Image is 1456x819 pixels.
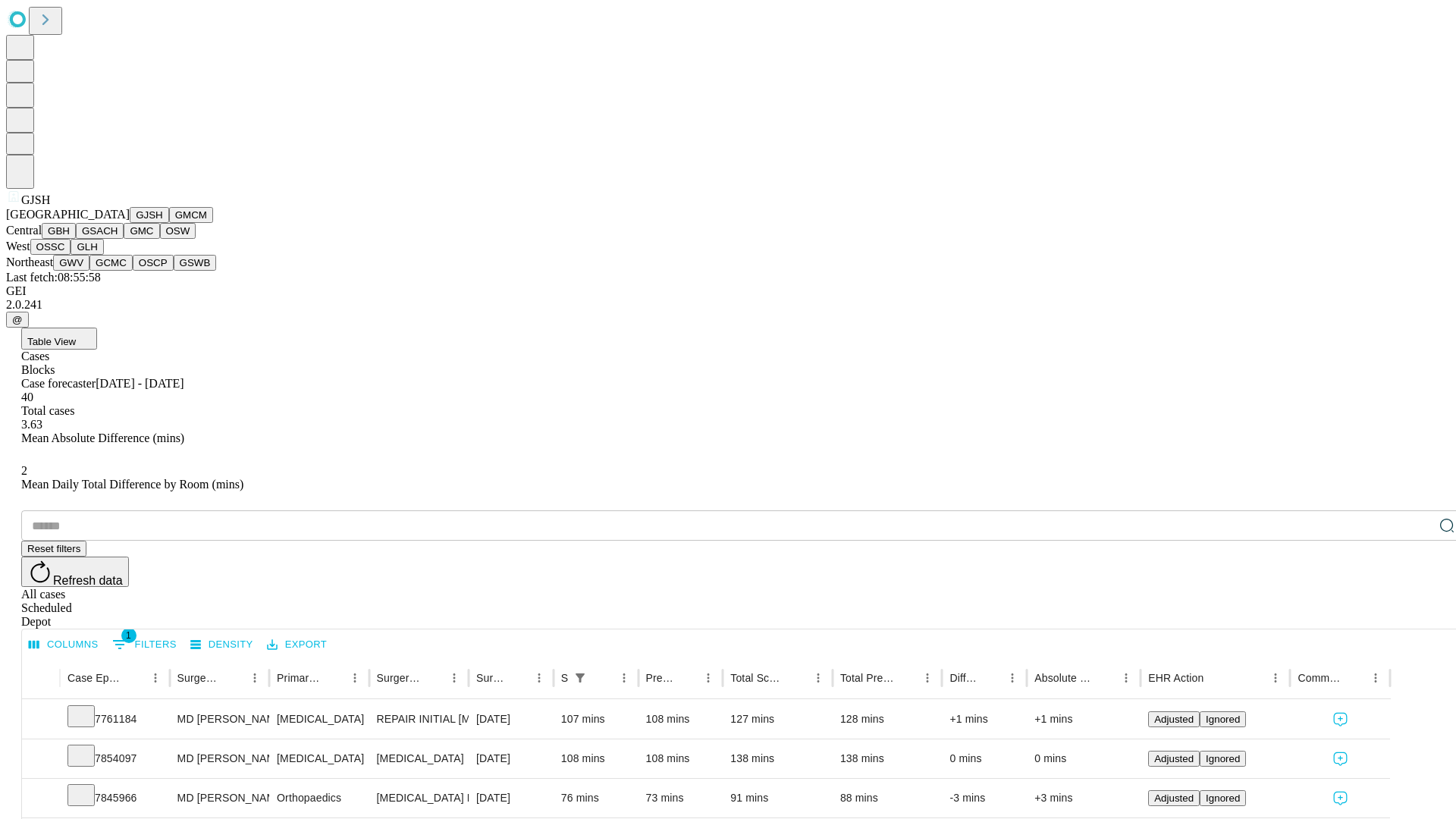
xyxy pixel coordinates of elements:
div: 107 mins [561,700,631,739]
div: Orthopaedics [277,779,361,817]
div: 91 mins [730,779,825,817]
div: 7845966 [67,779,162,817]
button: Menu [917,667,938,689]
div: 127 mins [730,700,825,739]
button: Sort [592,667,613,689]
button: Menu [1265,667,1286,689]
button: Sort [1205,667,1226,689]
button: Refresh data [21,557,129,587]
span: Refresh data [53,574,123,587]
button: Show filters [108,632,180,657]
div: [MEDICAL_DATA] [277,739,361,778]
div: EHR Action [1148,672,1203,684]
button: GLH [71,239,103,255]
button: Sort [507,667,529,689]
button: OSSC [30,239,71,255]
div: Surgeon Name [177,672,221,684]
div: Surgery Name [377,672,421,684]
button: Select columns [25,633,102,657]
div: Predicted In Room Duration [646,672,676,684]
button: GWV [53,255,89,271]
span: West [6,240,30,253]
div: +1 mins [949,700,1019,739]
button: Menu [698,667,719,689]
div: Scheduled In Room Duration [561,672,568,684]
div: 108 mins [561,739,631,778]
div: 138 mins [840,739,935,778]
button: GJSH [130,207,169,223]
div: +1 mins [1034,700,1133,739]
button: Menu [529,667,550,689]
div: Absolute Difference [1034,672,1093,684]
button: Expand [30,746,52,773]
button: Export [263,633,331,657]
div: [DATE] [476,700,546,739]
button: Reset filters [21,541,86,557]
span: Ignored [1206,753,1240,764]
span: Ignored [1206,792,1240,804]
div: 108 mins [646,700,716,739]
span: Northeast [6,256,53,268]
button: GCMC [89,255,133,271]
button: Ignored [1200,751,1246,767]
button: GMCM [169,207,213,223]
div: 76 mins [561,779,631,817]
div: [DATE] [476,779,546,817]
div: 108 mins [646,739,716,778]
button: Sort [223,667,244,689]
button: GSWB [174,255,217,271]
button: Table View [21,328,97,350]
div: Case Epic Id [67,672,122,684]
div: -3 mins [949,779,1019,817]
button: Adjusted [1148,711,1200,727]
div: Primary Service [277,672,321,684]
span: @ [12,314,23,325]
button: GSACH [76,223,124,239]
button: Sort [786,667,808,689]
span: GJSH [21,193,50,206]
div: [MEDICAL_DATA] MEDIAL OR LATERAL MENISCECTOMY [377,779,461,817]
button: Menu [1365,667,1386,689]
button: Menu [244,667,265,689]
button: OSW [160,223,196,239]
div: 7854097 [67,739,162,778]
div: 138 mins [730,739,825,778]
button: @ [6,312,29,328]
button: Menu [808,667,829,689]
div: MD [PERSON_NAME] E Md [177,739,262,778]
div: Surgery Date [476,672,506,684]
span: Adjusted [1154,792,1194,804]
div: 0 mins [1034,739,1133,778]
div: MD [PERSON_NAME] [PERSON_NAME] [177,779,262,817]
span: Last fetch: 08:55:58 [6,271,101,284]
div: Total Scheduled Duration [730,672,785,684]
span: Adjusted [1154,714,1194,725]
button: Adjusted [1148,790,1200,806]
div: 2.0.241 [6,298,1450,312]
span: 40 [21,391,33,403]
div: [MEDICAL_DATA] [277,700,361,739]
button: GMC [124,223,159,239]
button: Adjusted [1148,751,1200,767]
div: 7761184 [67,700,162,739]
div: 73 mins [646,779,716,817]
button: GBH [42,223,76,239]
button: Menu [145,667,166,689]
button: Ignored [1200,711,1246,727]
button: Ignored [1200,790,1246,806]
button: Sort [676,667,698,689]
div: MD [PERSON_NAME] E Md [177,700,262,739]
div: Comments [1298,672,1341,684]
div: REPAIR INITIAL [MEDICAL_DATA] REDUCIBLE AGE [DEMOGRAPHIC_DATA] OR MORE [377,700,461,739]
span: Adjusted [1154,753,1194,764]
button: Sort [1344,667,1365,689]
button: Sort [981,667,1002,689]
div: Difference [949,672,979,684]
div: +3 mins [1034,779,1133,817]
button: Menu [1002,667,1023,689]
button: OSCP [133,255,174,271]
button: Sort [1094,667,1116,689]
span: Total cases [21,404,74,417]
button: Expand [30,786,52,812]
span: 3.63 [21,418,42,431]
